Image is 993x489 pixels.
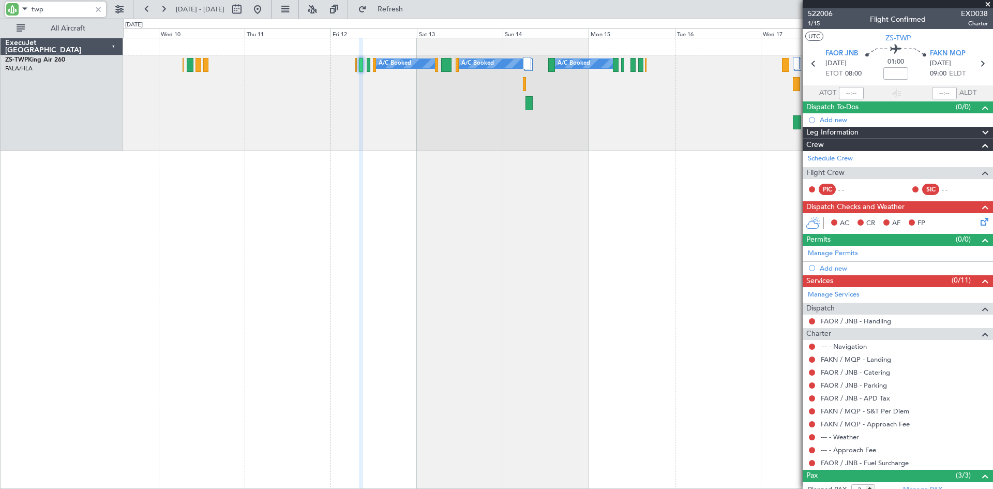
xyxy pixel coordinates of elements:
span: (0/0) [956,234,971,245]
span: [DATE] [930,58,951,69]
a: FAOR / JNB - Parking [821,381,887,390]
span: AC [840,218,849,229]
span: 01:00 [887,57,904,67]
span: 522006 [808,8,833,19]
span: ETOT [825,69,842,79]
div: PIC [819,184,836,195]
span: Crew [806,139,824,151]
div: - - [838,185,862,194]
span: Dispatch To-Dos [806,101,859,113]
a: Manage Services [808,290,860,300]
div: A/C Booked [461,56,494,71]
button: Refresh [353,1,415,18]
div: A/C Booked [558,56,590,71]
span: Permits [806,234,831,246]
span: Services [806,275,833,287]
a: FAOR / JNB - Catering [821,368,890,377]
span: Flight Crew [806,167,845,179]
a: FAOR / JNB - Fuel Surcharge [821,458,909,467]
div: Wed 17 [761,28,847,38]
div: A/C Booked [379,56,411,71]
span: All Aircraft [27,25,109,32]
input: A/C (Reg. or Type) [32,2,91,17]
span: 08:00 [845,69,862,79]
span: ELDT [949,69,966,79]
a: FAKN / MQP - Landing [821,355,891,364]
a: --- - Navigation [821,342,867,351]
span: (0/11) [952,275,971,286]
a: Manage Permits [808,248,858,259]
a: Schedule Crew [808,154,853,164]
div: Sat 13 [417,28,503,38]
div: Fri 12 [330,28,416,38]
div: Thu 11 [245,28,330,38]
span: Leg Information [806,127,859,139]
span: ALDT [959,88,976,98]
div: [DATE] [125,21,143,29]
button: All Aircraft [11,20,112,37]
span: (0/0) [956,101,971,112]
div: Sun 14 [503,28,589,38]
span: Refresh [369,6,412,13]
span: Charter [806,328,831,340]
a: FAOR / JNB - Handling [821,317,891,325]
div: - - [942,185,965,194]
div: Wed 10 [159,28,245,38]
span: Dispatch [806,303,835,315]
span: ATOT [819,88,836,98]
span: ZS-TWP [5,57,28,63]
a: FAKN / MQP - Approach Fee [821,420,910,428]
div: Tue 16 [675,28,761,38]
span: CR [866,218,875,229]
span: Charter [961,19,988,28]
span: Pax [806,470,818,482]
button: UTC [805,32,823,41]
span: FP [917,218,925,229]
a: --- - Approach Fee [821,446,876,454]
div: Add new [820,264,988,273]
a: FALA/HLA [5,65,33,72]
span: FAOR JNB [825,49,858,59]
span: FAKN MQP [930,49,966,59]
a: ZS-TWPKing Air 260 [5,57,65,63]
div: SIC [922,184,939,195]
a: FAKN / MQP - S&T Per Diem [821,407,909,416]
span: AF [892,218,900,229]
input: --:-- [839,87,864,99]
span: EXD038 [961,8,988,19]
span: (3/3) [956,470,971,481]
span: 1/15 [808,19,833,28]
a: --- - Weather [821,433,859,441]
a: FAOR / JNB - APD Tax [821,394,890,403]
span: [DATE] - [DATE] [176,5,224,14]
div: Add new [820,115,988,124]
div: Flight Confirmed [870,14,926,25]
div: Mon 15 [589,28,674,38]
span: 09:00 [930,69,946,79]
span: [DATE] [825,58,847,69]
span: Dispatch Checks and Weather [806,201,905,213]
span: ZS-TWP [885,33,911,43]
